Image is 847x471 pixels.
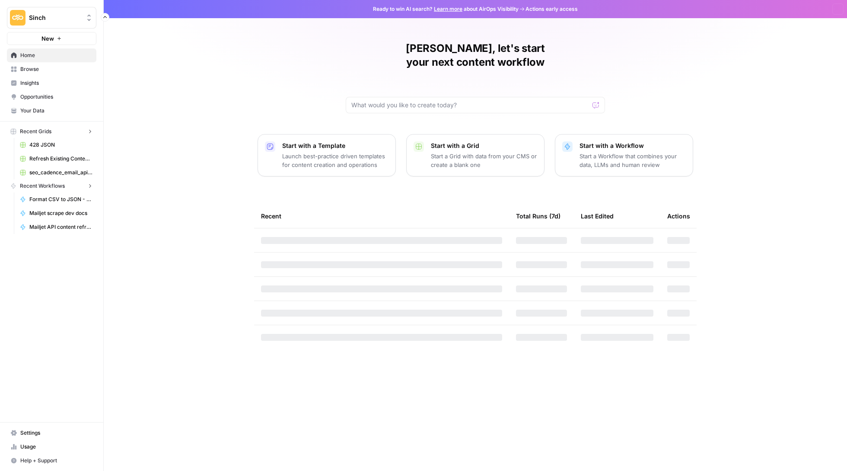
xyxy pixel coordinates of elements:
a: Format CSV to JSON - Mailjet [16,192,96,206]
span: seo_cadence_email_api(Persona & Audience).csv [29,169,92,176]
p: Launch best-practice driven templates for content creation and operations [282,152,388,169]
h1: [PERSON_NAME], let's start your next content workflow [346,42,605,69]
a: Opportunities [7,90,96,104]
span: Usage [20,443,92,451]
span: Insights [20,79,92,87]
div: Last Edited [581,204,614,228]
p: Start with a Grid [431,141,537,150]
span: Help + Support [20,457,92,465]
a: seo_cadence_email_api(Persona & Audience).csv [16,166,96,179]
a: Your Data [7,104,96,118]
span: 428 JSON [29,141,92,149]
button: Help + Support [7,454,96,468]
button: Recent Workflows [7,179,96,192]
div: Actions [667,204,690,228]
div: Recent [261,204,502,228]
button: Workspace: Sinch [7,7,96,29]
p: Start a Workflow that combines your data, LLMs and human review [580,152,686,169]
span: Mailjet scrape dev docs [29,209,92,217]
a: Insights [7,76,96,90]
span: Ready to win AI search? about AirOps Visibility [373,5,519,13]
span: New [41,34,54,43]
a: Mailjet API content refresh [16,220,96,234]
button: Recent Grids [7,125,96,138]
span: Your Data [20,107,92,115]
img: Sinch Logo [10,10,25,26]
span: Settings [20,429,92,437]
a: Learn more [434,6,462,12]
button: Start with a WorkflowStart a Workflow that combines your data, LLMs and human review [555,134,693,176]
span: Opportunities [20,93,92,101]
span: Actions early access [525,5,578,13]
span: Recent Grids [20,128,51,135]
a: Browse [7,62,96,76]
p: Start a Grid with data from your CMS or create a blank one [431,152,537,169]
span: Home [20,51,92,59]
div: Total Runs (7d) [516,204,560,228]
span: Format CSV to JSON - Mailjet [29,195,92,203]
button: Start with a GridStart a Grid with data from your CMS or create a blank one [406,134,544,176]
a: Mailjet scrape dev docs [16,206,96,220]
span: Refresh Existing Content (1) [29,155,92,163]
span: Mailjet API content refresh [29,223,92,231]
a: Usage [7,440,96,454]
p: Start with a Workflow [580,141,686,150]
span: Browse [20,65,92,73]
a: 428 JSON [16,138,96,152]
button: Start with a TemplateLaunch best-practice driven templates for content creation and operations [258,134,396,176]
span: Sinch [29,13,81,22]
input: What would you like to create today? [351,101,589,109]
a: Refresh Existing Content (1) [16,152,96,166]
a: Settings [7,426,96,440]
span: Recent Workflows [20,182,65,190]
button: New [7,32,96,45]
p: Start with a Template [282,141,388,150]
a: Home [7,48,96,62]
